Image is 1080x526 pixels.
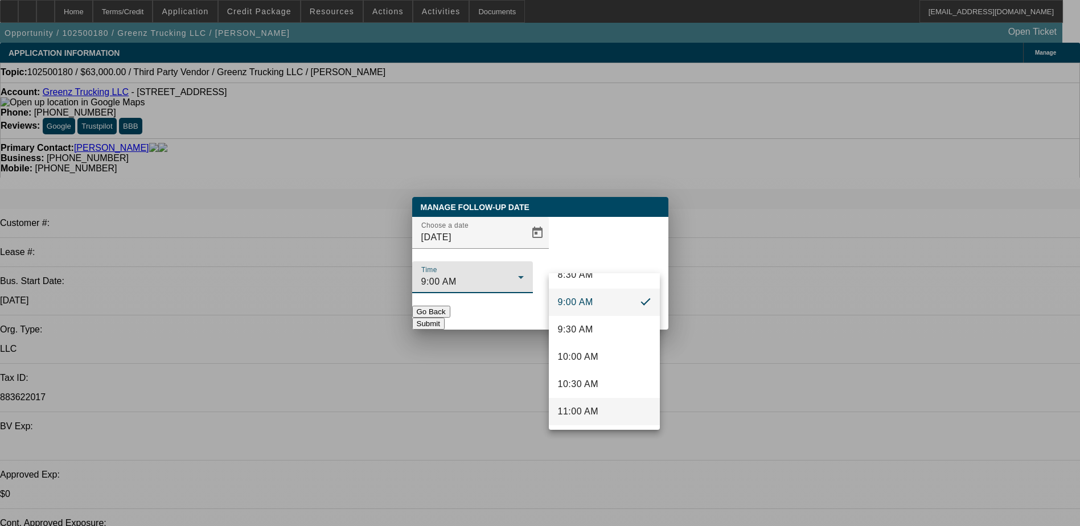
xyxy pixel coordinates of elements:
span: 10:00 AM [558,350,599,364]
span: 9:00 AM [558,295,593,309]
span: 8:30 AM [558,268,593,282]
span: 11:00 AM [558,405,599,418]
span: 9:30 AM [558,323,593,336]
span: 10:30 AM [558,377,599,391]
